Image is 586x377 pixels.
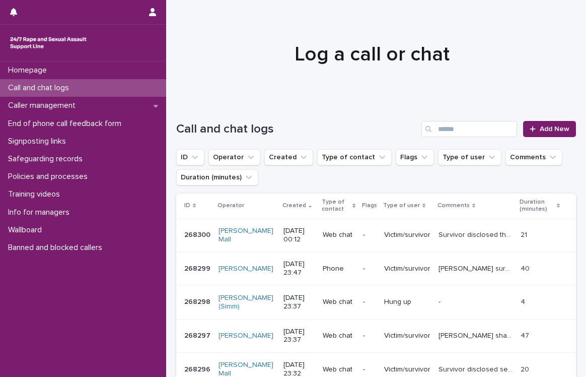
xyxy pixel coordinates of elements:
[4,119,129,129] p: End of phone call feedback form
[505,149,562,165] button: Comments
[282,200,306,211] p: Created
[283,294,315,311] p: [DATE] 23:37
[264,149,313,165] button: Created
[283,260,315,277] p: [DATE] 23:47
[176,218,576,252] tr: 268300268300 [PERSON_NAME] Mall [DATE] 00:12Web chat-Victim/survivorSurvivor disclosed that she w...
[520,197,554,215] p: Duration (minutes)
[384,332,430,340] p: Victim/survivor
[323,265,355,273] p: Phone
[323,231,355,239] p: Web chat
[384,265,430,273] p: Victim/survivor
[438,363,515,374] p: Survivor disclosed sexual assault and shared their feelings around struggling to cope with their ...
[4,172,96,181] p: Policies and processes
[4,101,84,110] p: Caller management
[184,330,212,340] p: 268297
[176,122,417,137] h1: Call and chat logs
[4,137,74,146] p: Signposting links
[384,298,430,306] p: Hung up
[4,190,68,199] p: Training videos
[362,200,377,211] p: Flags
[323,298,355,306] p: Web chat
[8,33,89,53] img: rhQMoQhaT3yELyF149Cw
[521,363,531,374] p: 20
[323,365,355,374] p: Web chat
[218,265,273,273] a: [PERSON_NAME]
[384,231,430,239] p: Victim/survivor
[438,330,515,340] p: Emma shared that they experienced rape in February 2023 and have had a hard time processing it. T...
[317,149,392,165] button: Type of contact
[218,294,275,311] a: [PERSON_NAME] (Simm)
[521,263,532,273] p: 40
[283,328,315,345] p: [DATE] 23:37
[521,229,529,239] p: 21
[4,225,50,235] p: Wallboard
[184,229,212,239] p: 268300
[184,363,212,374] p: 268296
[540,125,569,133] span: Add New
[363,265,376,273] p: -
[176,252,576,286] tr: 268299268299 [PERSON_NAME] [DATE] 23:47Phone-Victim/survivor[PERSON_NAME] survived rape by a chil...
[437,200,470,211] p: Comments
[384,365,430,374] p: Victim/survivor
[363,231,376,239] p: -
[396,149,434,165] button: Flags
[322,197,350,215] p: Type of contact
[4,154,91,164] p: Safeguarding records
[184,263,212,273] p: 268299
[176,169,258,185] button: Duration (minutes)
[217,200,244,211] p: Operator
[218,227,275,244] a: [PERSON_NAME] Mall
[438,263,515,273] p: Mandy survived rape by a child psychiatrist when she was 16 and by a neighbour's son, in her pres...
[383,200,420,211] p: Type of user
[184,296,212,306] p: 268298
[176,149,204,165] button: ID
[323,332,355,340] p: Web chat
[4,83,77,93] p: Call and chat logs
[363,365,376,374] p: -
[208,149,260,165] button: Operator
[363,332,376,340] p: -
[176,319,576,353] tr: 268297268297 [PERSON_NAME] [DATE] 23:37Web chat-Victim/survivor[PERSON_NAME] shared that they exp...
[363,298,376,306] p: -
[4,66,55,75] p: Homepage
[176,285,576,319] tr: 268298268298 [PERSON_NAME] (Simm) [DATE] 23:37Web chat-Hung up-- 44
[523,121,576,137] a: Add New
[521,330,531,340] p: 47
[521,296,527,306] p: 4
[218,332,273,340] a: [PERSON_NAME]
[4,243,110,253] p: Banned and blocked callers
[438,229,515,239] p: Survivor disclosed that she was sexually assaulted by her son, she discussed her feelings around ...
[176,42,568,67] h1: Log a call or chat
[421,121,517,137] input: Search
[438,296,443,306] p: -
[438,149,501,165] button: Type of user
[184,200,190,211] p: ID
[4,208,78,217] p: Info for managers
[283,227,315,244] p: [DATE] 00:12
